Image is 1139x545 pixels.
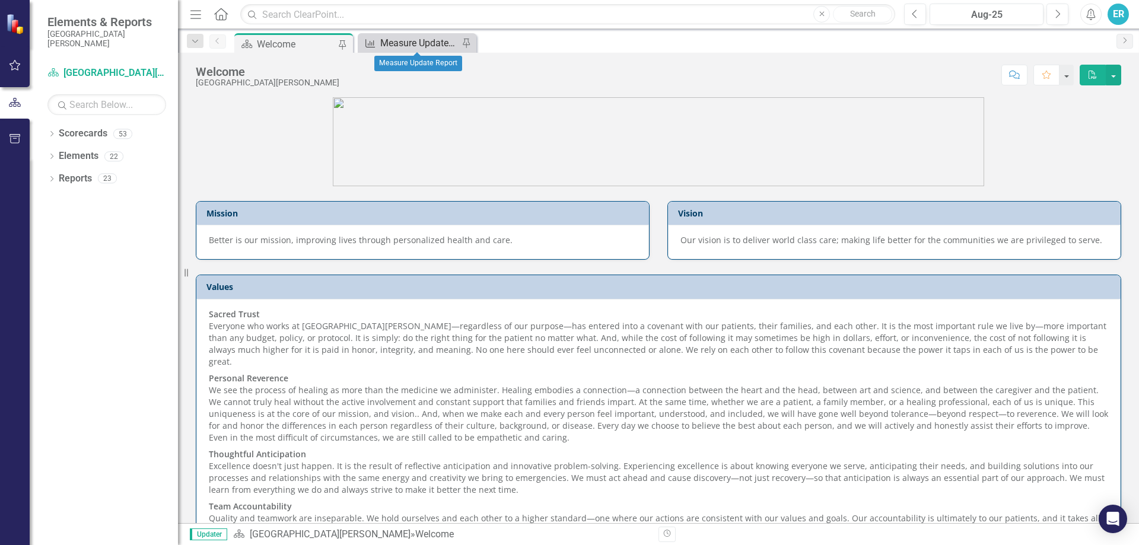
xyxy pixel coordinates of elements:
[374,56,462,71] div: Measure Update Report
[196,65,339,78] div: Welcome
[206,282,1115,291] h3: Values
[47,66,166,80] a: [GEOGRAPHIC_DATA][PERSON_NAME]
[209,501,292,512] strong: Team Accountability
[47,29,166,49] small: [GEOGRAPHIC_DATA][PERSON_NAME]
[104,151,123,161] div: 22
[190,528,227,540] span: Updater
[833,6,892,23] button: Search
[415,528,454,540] div: Welcome
[1108,4,1129,25] button: ER
[59,127,107,141] a: Scorecards
[361,36,459,50] a: Measure Update Report
[47,94,166,115] input: Search Below...
[59,149,98,163] a: Elements
[209,370,1108,446] p: We see the process of healing as more than the medicine we administer. Healing embodies a connect...
[233,528,650,541] div: »
[240,4,895,25] input: Search ClearPoint...
[678,209,1115,218] h3: Vision
[1099,505,1127,533] div: Open Intercom Messenger
[209,448,306,460] strong: Thoughtful Anticipation
[934,8,1039,22] div: Aug-25
[380,36,459,50] div: Measure Update Report
[209,498,1108,538] p: Quality and teamwork are inseparable. We hold ourselves and each other to a higher standard—one w...
[250,528,411,540] a: [GEOGRAPHIC_DATA][PERSON_NAME]
[209,308,1108,370] p: Everyone who works at [GEOGRAPHIC_DATA][PERSON_NAME]—regardless of our purpose—has entered into a...
[209,308,260,320] strong: Sacred Trust
[113,129,132,139] div: 53
[6,13,27,34] img: ClearPoint Strategy
[196,78,339,87] div: [GEOGRAPHIC_DATA][PERSON_NAME]
[850,9,876,18] span: Search
[257,37,335,52] div: Welcome
[209,234,637,246] p: Better is our mission, improving lives through personalized health and care.
[206,209,643,218] h3: Mission
[47,15,166,29] span: Elements & Reports
[98,174,117,184] div: 23
[59,172,92,186] a: Reports
[209,446,1108,498] p: Excellence doesn't just happen. It is the result of reflective anticipation and innovative proble...
[930,4,1043,25] button: Aug-25
[680,234,1108,246] p: Our vision is to deliver world class care; making life better for the communities we are privileg...
[333,97,984,186] img: SJRMC%20new%20logo%203.jpg
[209,372,288,384] strong: Personal Reverence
